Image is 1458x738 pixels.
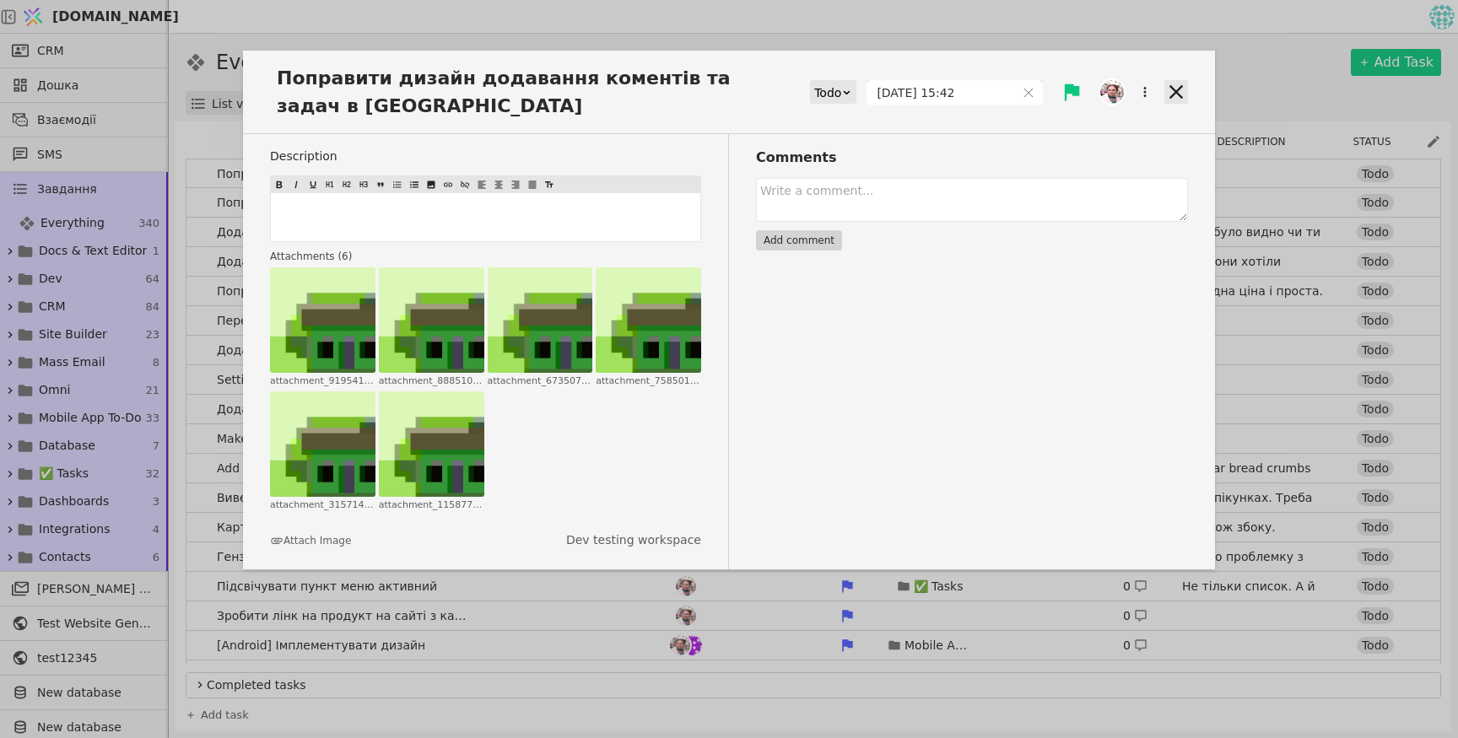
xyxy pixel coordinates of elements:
[566,531,701,549] a: Dev testing workspace
[814,81,841,105] div: Todo
[756,230,842,250] button: Add comment
[1023,87,1034,99] button: Clear
[867,81,1015,105] input: dd.MM.yyyy HH:mm
[1100,80,1124,104] img: Хр
[756,148,1188,168] h3: Comments
[1023,87,1034,99] svg: close
[270,533,351,548] button: Attach Image
[270,148,701,165] label: Description
[270,249,701,264] h4: Attachments ( 6 )
[270,64,810,120] span: Поправити дизайн додавання коментів та задач в [GEOGRAPHIC_DATA]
